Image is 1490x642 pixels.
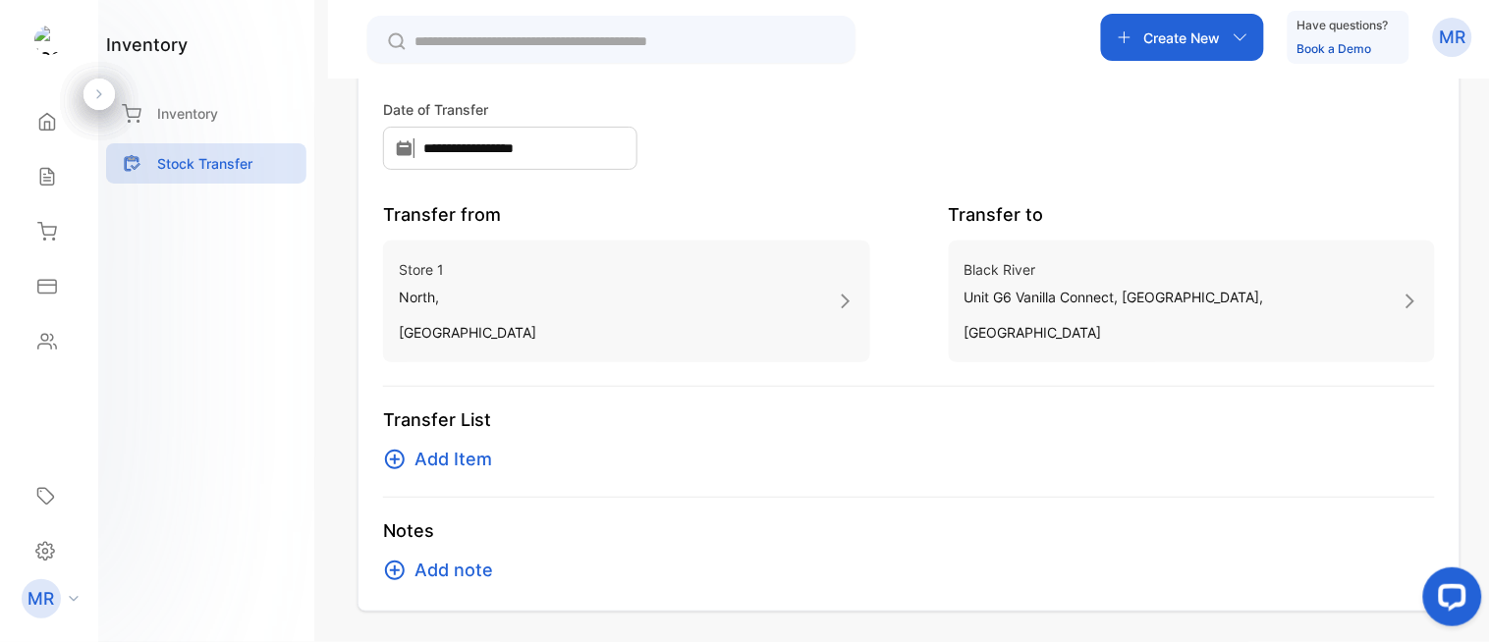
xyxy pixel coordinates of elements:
iframe: LiveChat chat widget [1407,560,1490,642]
button: Add Item [383,446,504,473]
p: Stock Transfer [157,153,252,174]
a: Book a Demo [1297,41,1372,56]
p: Notes [383,517,1435,545]
p: MR [1440,25,1466,50]
p: Create New [1144,27,1221,48]
h1: inventory [106,31,188,58]
span: Add Item [414,446,492,473]
a: Inventory [106,93,306,134]
p: Transfer List [383,406,1435,434]
p: Have questions? [1297,16,1389,35]
button: Add note [383,557,505,584]
button: MR [1433,14,1472,61]
p: [GEOGRAPHIC_DATA] [399,319,536,347]
p: [GEOGRAPHIC_DATA] [965,319,1264,347]
img: logo [34,26,64,55]
p: Store 1 [399,256,536,284]
p: Transfer from [383,201,870,229]
button: Create New [1101,14,1264,61]
p: Unit G6 Vanilla Connect, [GEOGRAPHIC_DATA], [965,284,1264,311]
p: MR [28,586,55,612]
p: Black River [965,256,1264,284]
label: Date of Transfer [383,100,637,120]
p: Inventory [157,103,218,124]
p: Transfer to [949,201,1436,229]
span: Add note [414,557,493,584]
p: North, [399,284,536,311]
a: Stock Transfer [106,143,306,184]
